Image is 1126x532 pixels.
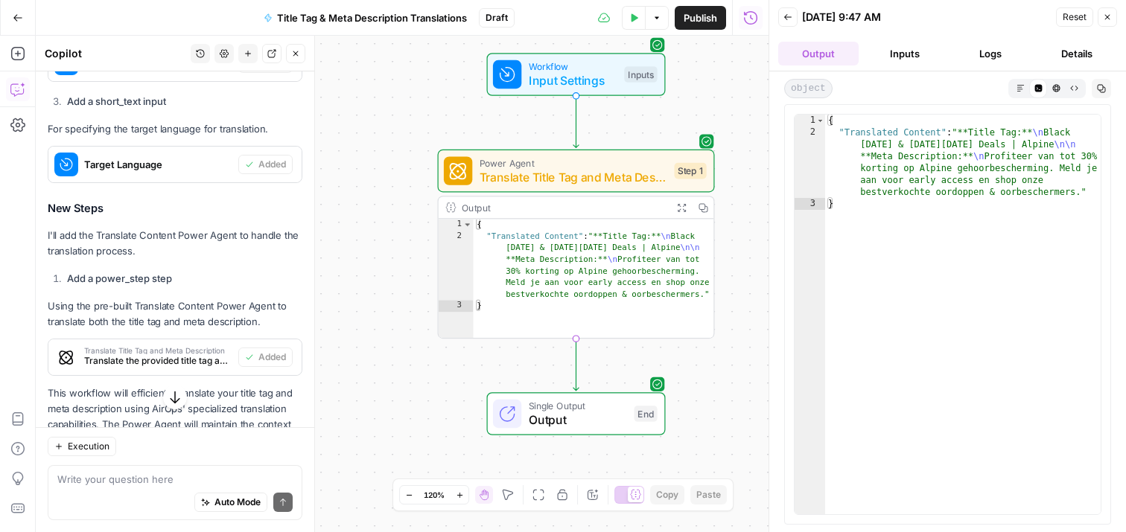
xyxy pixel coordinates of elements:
[277,10,467,25] span: Title Tag & Meta Description Translations
[684,10,717,25] span: Publish
[675,163,707,179] div: Step 1
[439,219,474,231] div: 1
[462,200,666,214] div: Output
[529,411,627,429] span: Output
[784,79,833,98] span: object
[48,121,302,137] p: For specifying the target language for translation.
[67,272,172,284] strong: Add a power_step step
[650,485,684,504] button: Copy
[438,150,715,339] div: Power AgentTranslate Title Tag and Meta DescriptionStep 1Output{ "Translated Content":"**Title Ta...
[238,155,293,174] button: Added
[656,488,678,501] span: Copy
[194,493,267,512] button: Auto Mode
[1056,7,1093,27] button: Reset
[1037,42,1117,65] button: Details
[480,168,667,186] span: Translate Title Tag and Meta Description
[48,298,302,330] p: Using the pre-built Translate Content Power Agent to translate both the title tag and meta descri...
[529,60,617,74] span: Workflow
[255,6,476,30] button: Title Tag & Meta Description Translations
[68,440,109,453] span: Execution
[48,437,116,456] button: Execution
[214,496,261,509] span: Auto Mode
[462,219,472,231] span: Toggle code folding, rows 1 through 3
[67,95,166,107] strong: Add a short_text input
[778,42,859,65] button: Output
[438,53,715,96] div: WorkflowInput SettingsInputs
[816,115,824,126] span: Toggle code folding, rows 1 through 3
[573,339,579,391] g: Edge from step_1 to end
[1063,10,1087,24] span: Reset
[438,392,715,435] div: Single OutputOutputEnd
[84,157,232,172] span: Target Language
[675,6,726,30] button: Publish
[690,485,727,504] button: Paste
[795,126,825,198] div: 2
[529,399,627,413] span: Single Output
[48,199,302,218] h3: New Steps
[45,46,186,61] div: Copilot
[439,231,474,301] div: 2
[439,301,474,313] div: 3
[634,406,658,422] div: End
[573,96,579,148] g: Edge from start to step_1
[258,158,286,171] span: Added
[48,385,302,480] p: This workflow will efficiently translate your title tag and meta description using AirOps' specia...
[258,350,286,364] span: Added
[865,42,945,65] button: Inputs
[424,489,445,501] span: 120%
[795,115,825,126] div: 1
[486,11,508,25] span: Draft
[48,228,302,259] p: I'll add the Translate Content Power Agent to handle the translation process.
[951,42,1031,65] button: Logs
[696,488,721,501] span: Paste
[624,66,657,83] div: Inputs
[795,198,825,210] div: 3
[84,354,232,368] span: Translate the provided title tag and meta description into the specified target language
[84,347,232,354] span: Translate Title Tag and Meta Description
[480,156,667,170] span: Power Agent
[238,347,293,367] button: Added
[529,71,617,89] span: Input Settings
